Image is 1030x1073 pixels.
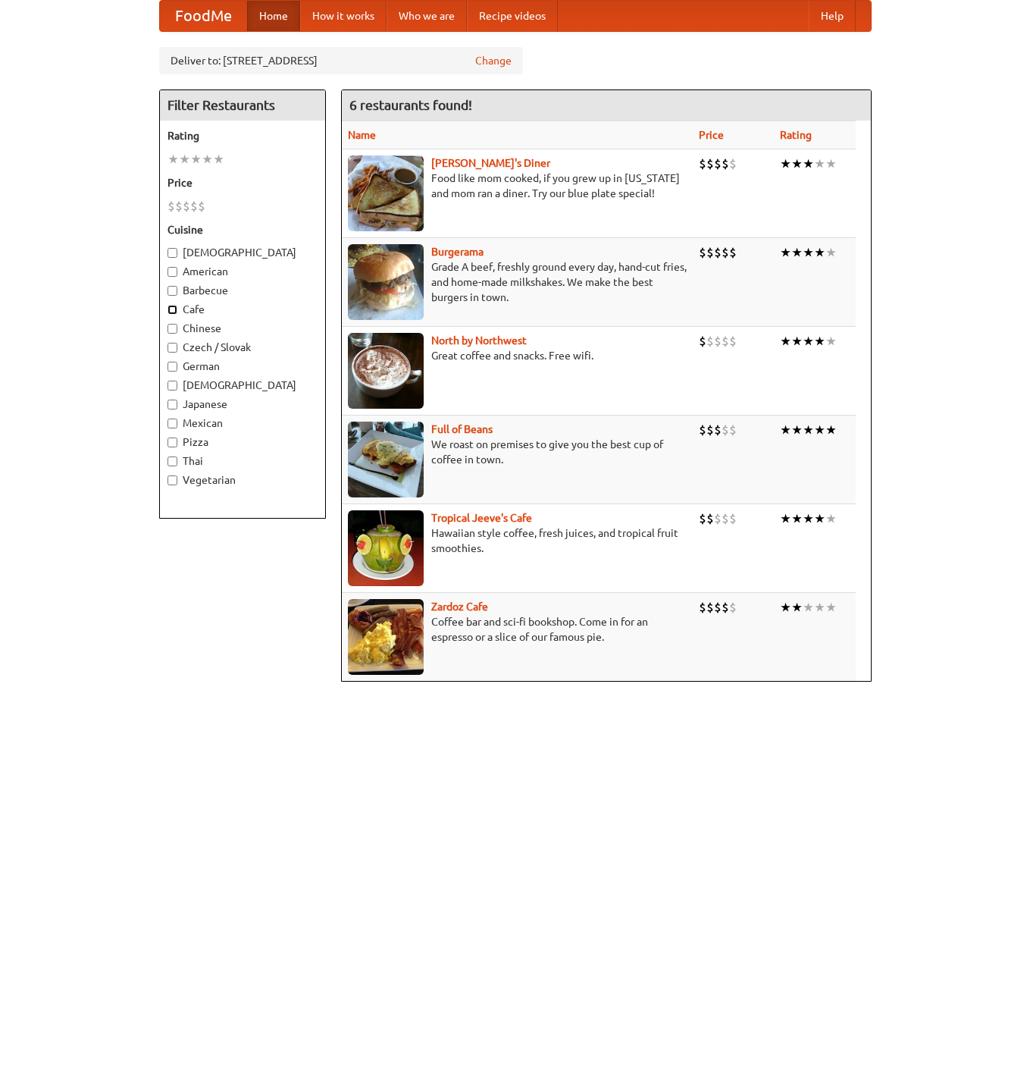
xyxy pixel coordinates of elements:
[348,437,687,467] p: We roast on premises to give you the best cup of coffee in town.
[714,244,722,261] li: $
[167,378,318,393] label: [DEMOGRAPHIC_DATA]
[167,151,179,168] li: ★
[348,155,424,231] img: sallys.jpg
[699,155,706,172] li: $
[167,359,318,374] label: German
[706,333,714,350] li: $
[814,599,825,616] li: ★
[803,244,814,261] li: ★
[167,283,318,298] label: Barbecue
[167,435,318,450] label: Pizza
[722,510,729,527] li: $
[167,475,177,485] input: Vegetarian
[699,129,724,141] a: Price
[167,128,318,143] h5: Rating
[791,333,803,350] li: ★
[167,419,177,428] input: Mexican
[167,248,177,258] input: [DEMOGRAPHIC_DATA]
[431,157,550,169] a: [PERSON_NAME]'s Diner
[160,90,325,121] h4: Filter Restaurants
[803,599,814,616] li: ★
[167,264,318,279] label: American
[714,599,722,616] li: $
[714,155,722,172] li: $
[699,510,706,527] li: $
[699,333,706,350] li: $
[791,155,803,172] li: ★
[825,333,837,350] li: ★
[722,244,729,261] li: $
[167,416,318,431] label: Mexican
[213,151,224,168] li: ★
[167,245,318,260] label: [DEMOGRAPHIC_DATA]
[780,155,791,172] li: ★
[183,198,190,215] li: $
[814,422,825,438] li: ★
[803,155,814,172] li: ★
[167,453,318,469] label: Thai
[729,155,737,172] li: $
[814,155,825,172] li: ★
[714,510,722,527] li: $
[791,510,803,527] li: ★
[348,129,376,141] a: Name
[706,422,714,438] li: $
[699,422,706,438] li: $
[431,246,484,258] a: Burgerama
[167,267,177,277] input: American
[825,422,837,438] li: ★
[348,333,424,409] img: north.jpg
[167,305,177,315] input: Cafe
[348,526,687,556] p: Hawaiian style coffee, fresh juices, and tropical fruit smoothies.
[348,171,687,201] p: Food like mom cooked, if you grew up in [US_STATE] and mom ran a diner. Try our blue plate special!
[825,599,837,616] li: ★
[348,259,687,305] p: Grade A beef, freshly ground every day, hand-cut fries, and home-made milkshakes. We make the bes...
[175,198,183,215] li: $
[348,599,424,675] img: zardoz.jpg
[467,1,558,31] a: Recipe videos
[300,1,387,31] a: How it works
[706,155,714,172] li: $
[167,343,177,353] input: Czech / Slovak
[167,222,318,237] h5: Cuisine
[167,302,318,317] label: Cafe
[780,510,791,527] li: ★
[348,244,424,320] img: burgerama.jpg
[167,397,318,412] label: Japanese
[722,422,729,438] li: $
[167,324,177,334] input: Chinese
[780,244,791,261] li: ★
[714,422,722,438] li: $
[729,422,737,438] li: $
[699,244,706,261] li: $
[825,155,837,172] li: ★
[431,423,493,435] a: Full of Beans
[729,244,737,261] li: $
[167,321,318,336] label: Chinese
[167,340,318,355] label: Czech / Slovak
[349,98,472,112] ng-pluralize: 6 restaurants found!
[348,348,687,363] p: Great coffee and snacks. Free wifi.
[247,1,300,31] a: Home
[179,151,190,168] li: ★
[722,155,729,172] li: $
[167,400,177,409] input: Japanese
[791,599,803,616] li: ★
[167,286,177,296] input: Barbecue
[431,601,488,613] a: Zardoz Cafe
[729,333,737,350] li: $
[791,422,803,438] li: ★
[706,244,714,261] li: $
[803,510,814,527] li: ★
[431,334,527,347] b: North by Northwest
[780,599,791,616] li: ★
[160,1,247,31] a: FoodMe
[167,456,177,466] input: Thai
[780,422,791,438] li: ★
[348,614,687,645] p: Coffee bar and sci-fi bookshop. Come in for an espresso or a slice of our famous pie.
[729,510,737,527] li: $
[814,510,825,527] li: ★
